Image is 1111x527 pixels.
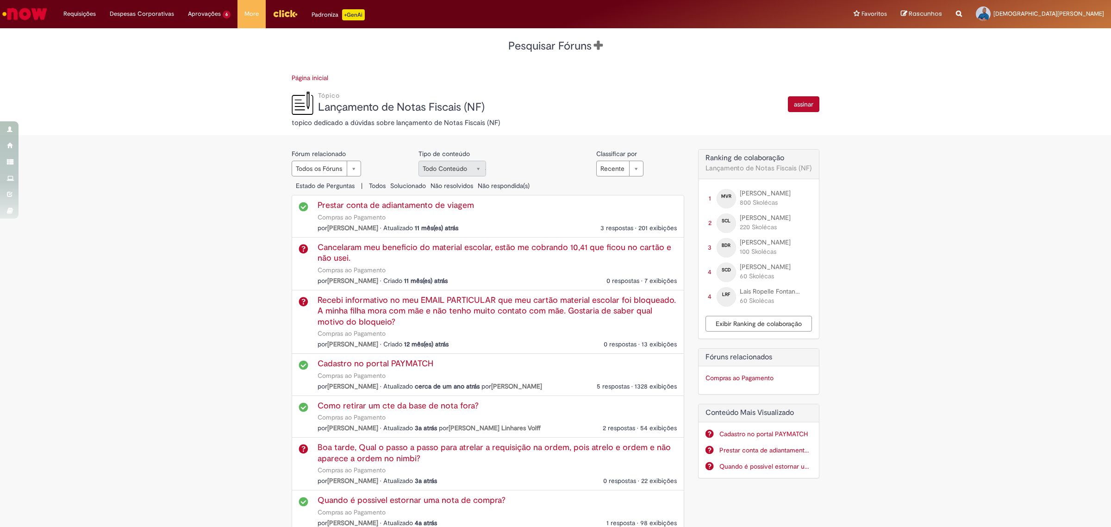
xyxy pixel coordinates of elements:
a: Fóruns relacionados - Compras ao Pagamento [705,373,812,383]
span: Aprovações [188,9,221,19]
label: Classificar por [596,149,637,158]
p: +GenAi [342,9,365,20]
span: Compras ao Pagamento [705,373,812,383]
li: Cadastro no portal PAYMATCH em Compras ao Pagamento por Michele Vilarino Ribeiro [292,354,684,396]
a: Michele Vilarino Ribeiro perfil [717,194,736,202]
div: 60 Skolécas [740,296,810,306]
li: Cancelaram meu beneficio do material escolar, estão me cobrando 10,41 que ficou no cartão e não u... [292,238,684,290]
span: Atualizado [383,424,413,432]
span: 0 respostas [604,340,637,348]
span: Sara Caroline de Lima Cruz perfil [740,263,791,271]
span: LRF [722,291,730,297]
span: [DEMOGRAPHIC_DATA][PERSON_NAME] [993,10,1104,18]
span: Lais Ropelle Fontanesi perfil [740,287,803,295]
span: por [318,382,378,390]
li: Recebi informativo no meu EMAIL PARTICULAR que meu cartão material escolar foi bloqueado. A minha... [292,290,684,354]
span: 3 [708,243,712,251]
span: 1 resposta [606,519,635,527]
img: click_logo_yellow_360x200.png [273,6,298,20]
a: Não respondida(s) [473,182,530,190]
a: Sara Caroline de Lima Cruz perfil [740,263,810,272]
li: Prestar conta de adiantamento de viagem em Compras ao Pagamento por Glaucio de Souza dos Santos [292,195,684,238]
a: Beatriz da Rocha Campos perfil [327,424,378,432]
span: • [380,477,381,485]
a: Todo Conteúdo [418,161,486,176]
span: • [637,519,638,527]
a: Compras ao Pagamento [318,213,386,221]
div: Padroniza [312,9,365,20]
a: Question : Quando é possivel estornar uma nota de compra? [318,495,506,506]
a: Compras ao Pagamento [318,329,386,338]
span: por [439,424,541,432]
a: Compras ao Pagamento [318,371,386,380]
span: 98 exibições [640,519,677,527]
img: Lançamento de Notas Fiscais (NF) [292,92,313,115]
span: • [380,224,381,232]
span: Lançamento de Notas Fiscais (NF) [705,163,812,173]
a: Página inicial [292,74,328,82]
span: 5 respostas [597,382,630,390]
a: Question : Boa tarde, Qual o passo a passo para atrelar a requisição na ordem, pois atrelo e orde... [318,442,671,464]
span: MVR [721,193,731,199]
a: Question : Cancelaram meu beneficio do material escolar, estão me cobrando 10,41 que ficou no car... [318,242,671,264]
span: 1 [709,194,711,202]
span: 201 exibições [638,224,677,232]
span: • [638,340,640,348]
span: Ranking de colaboração [705,153,784,163]
a: Glaucio de Souza dos Santos perfil [327,224,378,232]
div: 220 Skolécas [740,223,810,232]
a: Michele Vilarino Ribeiro perfil [740,189,810,198]
span: 7 exibições [644,276,677,285]
span: Atualizado [383,519,413,527]
span: 12 mês(es) atrás [404,340,449,348]
span: • [380,519,381,527]
span: • [380,340,381,348]
a: Solucionado [386,182,426,190]
span: Recente [600,161,624,176]
li: Boa tarde, Qual o passo a passo para atrelar a requisição na ordem, pois atrelo e ordem e não apa... [292,438,684,490]
a: Não resolvidos [426,182,473,190]
a: Beatriz da Rocha Campos perfil [740,238,810,247]
span: 6 [223,11,231,19]
div: Pesquisar Fóruns [371,40,740,64]
a: Compras ao Pagamento [318,266,386,274]
span: Despesas Corporativas [110,9,174,19]
span: por [318,340,378,348]
span: SCD [722,267,731,273]
span: SCL [722,218,730,224]
span: Todos os Fóruns [296,161,342,176]
span: Rascunhos [909,9,942,18]
span: Criado [383,276,402,285]
a: Gabriela Rodrigues Paes perfil [327,477,378,485]
h2: Conteúdo Mais Visualizado [705,409,812,417]
span: More [244,9,259,19]
a: Stephanie Cristina Lazzarin perfil [740,213,810,223]
h5: Tópico [292,92,689,99]
a: Question : Cadastro no portal PAYMATCH [318,358,433,369]
span: Atualizado [383,224,413,232]
span: Todo Conteúdo [423,161,467,176]
a: Alexandro Vieira de Jesus perfil [327,276,378,285]
div: topico dedicado a dúvidas sobre lançamento de Notas Fiscais (NF) [292,117,689,128]
span: • [638,477,639,485]
a: Compras ao Pagamento [318,508,386,516]
li: Como retirar um cte da base de nota fora? em Compras ao Pagamento por Beatriz da Rocha Campos [292,396,684,438]
span: Stephanie Cristina Lazzarin perfil [740,213,791,222]
span: Atualizado [383,477,413,485]
span: BDR [722,242,730,248]
img: ServiceNow [1,5,49,23]
span: 11 mês(es) atrás [404,276,448,285]
a: Quando é possivel estornar uma nota de compra? [719,462,812,471]
span: 4 [708,292,712,301]
a: Todos [364,182,386,190]
a: Compras ao Pagamento [318,466,386,474]
time: 02/06/2022 11:05:10 [415,477,437,485]
time: 04/10/2024 14:19:46 [404,340,449,348]
h3: Lançamento de Notas Fiscais (NF) [292,101,689,113]
a: Stephanie Cristina Lazzarin perfil [717,218,736,226]
span: 0 respostas [603,477,636,485]
a: Question : Recebi informativo no meu EMAIL PARTICULAR que meu cartão material escolar foi bloquea... [318,295,676,327]
a: Sara Caroline de Lima Cruz perfil [717,267,736,276]
a: Rosicleia Rodrigues Linhares Volff perfil [449,424,541,432]
a: Edson Arantes Gama Barbosa perfil [327,340,378,348]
